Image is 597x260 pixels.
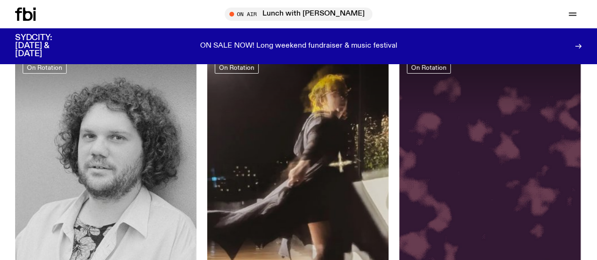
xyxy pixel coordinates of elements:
[411,64,446,71] span: On Rotation
[219,64,254,71] span: On Rotation
[27,64,62,71] span: On Rotation
[407,61,451,74] a: On Rotation
[23,61,67,74] a: On Rotation
[15,34,76,58] h3: SYDCITY: [DATE] & [DATE]
[225,8,372,21] button: On AirLunch with [PERSON_NAME]
[200,42,397,50] p: ON SALE NOW! Long weekend fundraiser & music festival
[215,61,259,74] a: On Rotation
